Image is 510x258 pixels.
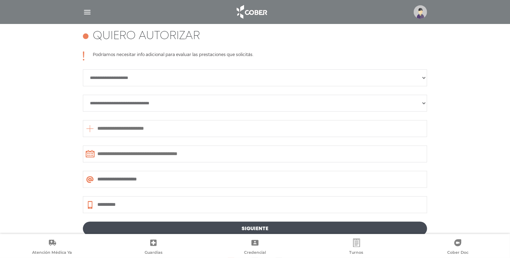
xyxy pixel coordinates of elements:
[103,239,205,257] a: Guardias
[306,239,407,257] a: Turnos
[350,250,364,256] span: Turnos
[414,5,427,19] img: profile-placeholder.svg
[145,250,163,256] span: Guardias
[447,250,468,256] span: Cober Doc
[83,222,427,236] a: Siguiente
[407,239,509,257] a: Cober Doc
[93,30,200,43] h4: Quiero autorizar
[32,250,72,256] span: Atención Médica Ya
[83,8,92,17] img: Cober_menu-lines-white.svg
[93,51,253,61] p: Podríamos necesitar info adicional para evaluar las prestaciones que solicitás.
[244,250,266,256] span: Credencial
[233,4,270,20] img: logo_cober_home-white.png
[204,239,306,257] a: Credencial
[1,239,103,257] a: Atención Médica Ya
